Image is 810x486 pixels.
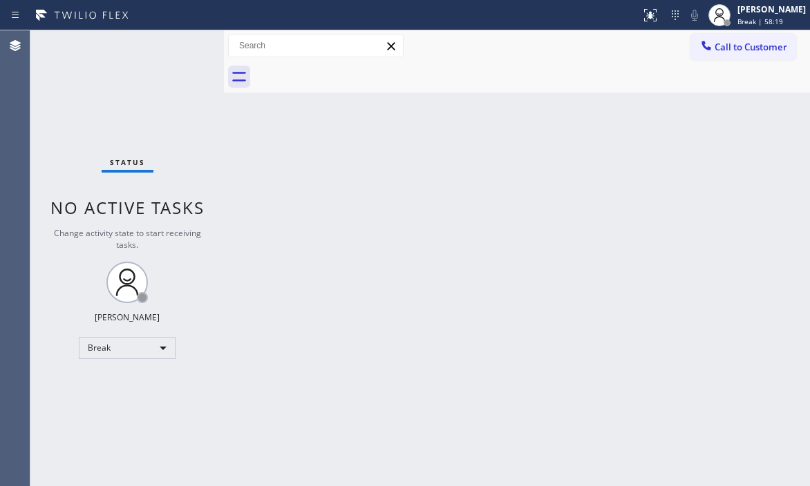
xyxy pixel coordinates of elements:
span: Status [110,157,145,167]
div: [PERSON_NAME] [737,3,806,15]
span: Break | 58:19 [737,17,783,26]
div: Break [79,337,176,359]
input: Search [229,35,403,57]
button: Call to Customer [690,34,796,60]
button: Mute [685,6,704,25]
span: Change activity state to start receiving tasks. [54,227,201,251]
div: [PERSON_NAME] [95,311,160,323]
span: Call to Customer [715,41,787,53]
span: No active tasks [50,196,205,219]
